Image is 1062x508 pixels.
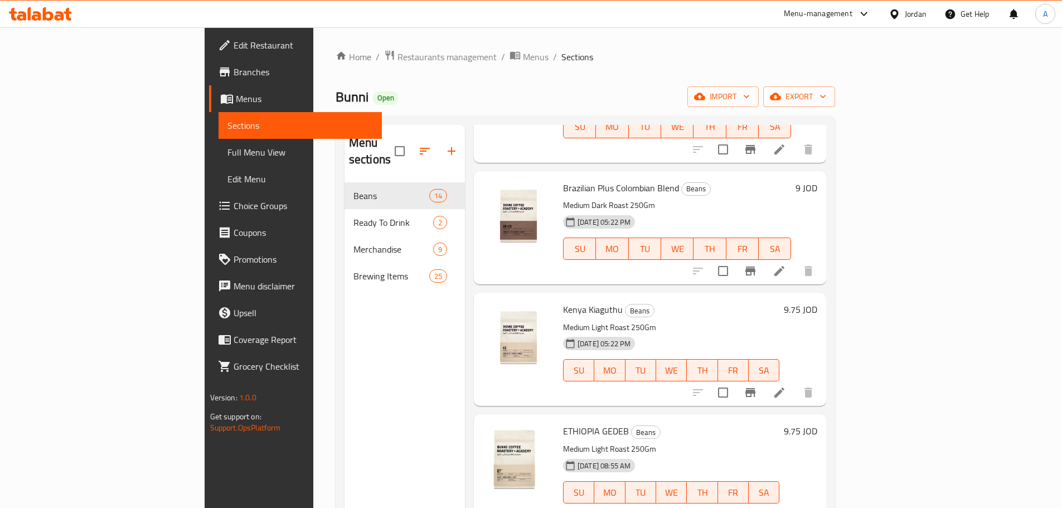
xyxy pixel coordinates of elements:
span: ETHIOPIA GEDEB [563,423,629,439]
span: SU [568,362,590,379]
span: Select to update [711,381,735,404]
button: WE [656,481,687,504]
span: Coupons [234,226,373,239]
span: TH [691,485,713,501]
a: Coupons [209,219,382,246]
button: TH [694,238,726,260]
span: 2 [434,217,447,228]
span: Sections [227,119,373,132]
span: Edit Menu [227,172,373,186]
p: Medium Dark Roast 250Gm [563,199,791,212]
a: Menu disclaimer [209,273,382,299]
div: Merchandise9 [345,236,465,263]
span: Coverage Report [234,333,373,346]
span: MO [599,485,620,501]
div: Beans14 [345,182,465,209]
h6: 9.75 JOD [784,302,817,317]
span: Version: [210,390,237,405]
span: Select all sections [388,139,411,163]
button: TU [629,238,661,260]
a: Branches [209,59,382,85]
span: FR [722,362,744,379]
a: Edit menu item [773,143,786,156]
img: Brazilian Plus Colombian Blend [483,180,554,251]
nav: Menu sections [345,178,465,294]
span: Menu disclaimer [234,279,373,293]
button: Add section [438,138,465,165]
span: WE [661,485,682,501]
span: import [696,90,750,104]
a: Coverage Report [209,326,382,353]
span: 25 [430,271,447,282]
span: Sections [561,50,593,64]
span: TH [698,119,721,135]
span: [DATE] 05:22 PM [573,338,635,349]
p: Medium Light Roast 250Gm [563,321,779,335]
a: Choice Groups [209,192,382,219]
span: MO [600,241,624,257]
h6: 9 JOD [796,180,817,196]
span: Upsell [234,306,373,320]
span: SA [763,119,787,135]
span: Beans [682,182,710,195]
a: Edit Restaurant [209,32,382,59]
span: TU [630,485,652,501]
button: TU [625,359,656,381]
button: import [687,86,759,107]
span: MO [600,119,624,135]
li: / [501,50,505,64]
span: Menus [236,92,373,105]
div: Brewing Items25 [345,263,465,289]
div: Open [373,91,399,105]
span: [DATE] 08:55 AM [573,461,635,471]
button: SU [563,481,594,504]
a: Sections [219,112,382,139]
span: A [1043,8,1048,20]
span: Select to update [711,138,735,161]
a: Edit menu item [773,264,786,278]
span: WE [666,241,689,257]
li: / [553,50,557,64]
span: WE [661,362,682,379]
span: Open [373,93,399,103]
nav: breadcrumb [336,50,836,64]
span: Edit Restaurant [234,38,373,52]
span: FR [722,485,744,501]
button: WE [661,116,694,138]
span: Beans [632,426,660,439]
span: Brewing Items [353,269,429,283]
img: ETHIOPIA GEDEB [483,423,554,495]
button: WE [656,359,687,381]
button: Branch-specific-item [737,258,764,284]
button: TH [694,116,726,138]
a: Edit Menu [219,166,382,192]
button: MO [596,238,628,260]
button: SA [759,116,791,138]
button: SU [563,116,596,138]
button: FR [726,116,759,138]
button: FR [718,481,749,504]
span: export [772,90,826,104]
span: TU [630,362,652,379]
a: Full Menu View [219,139,382,166]
span: Beans [625,304,654,317]
span: MO [599,362,620,379]
div: items [433,216,447,229]
button: TH [687,359,717,381]
span: SA [753,362,775,379]
button: TU [629,116,661,138]
button: SA [749,481,779,504]
span: Get support on: [210,409,261,424]
button: FR [726,238,759,260]
span: Kenya Kiaguthu [563,301,623,318]
a: Menus [510,50,549,64]
span: 14 [430,191,447,201]
button: MO [596,116,628,138]
span: Promotions [234,253,373,266]
span: SU [568,241,591,257]
button: Branch-specific-item [737,136,764,163]
div: Menu-management [784,7,852,21]
button: TH [687,481,717,504]
span: TH [698,241,721,257]
img: Kenya Kiaguthu [483,302,554,373]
